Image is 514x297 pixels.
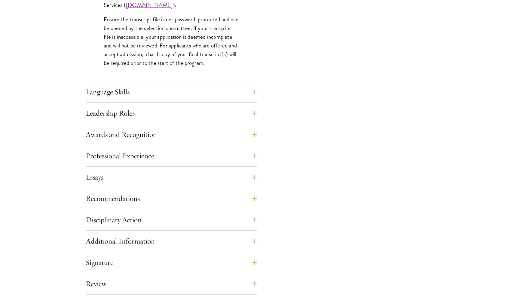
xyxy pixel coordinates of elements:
button: Additional Information [86,234,257,248]
button: Recommendations [86,191,257,206]
a: [DOMAIN_NAME] [126,1,173,9]
button: Review [86,277,257,291]
button: Language Skills [86,85,257,99]
button: Disciplinary Action [86,213,257,227]
button: Essays [86,170,257,184]
button: Professional Experience [86,149,257,163]
button: Leadership Roles [86,106,257,120]
button: Awards and Recognition [86,127,257,142]
p: Ensure the transcript file is not password-protected and can be opened by the selection committee... [104,15,239,67]
button: Signature [86,255,257,270]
